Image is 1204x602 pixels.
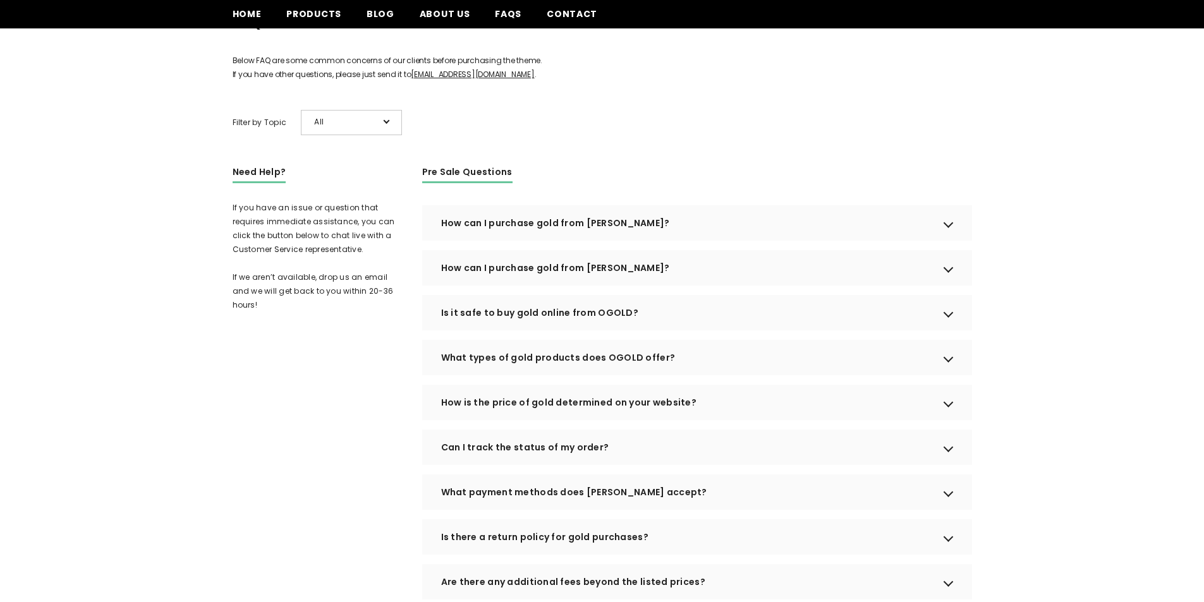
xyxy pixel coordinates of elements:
a: FAQs [482,7,534,28]
a: Home [220,7,274,28]
h3: Need Help? [233,165,286,183]
span: About us [420,8,470,20]
div: What types of gold products does OGOLD offer? [422,340,972,375]
p: Below FAQ are some common concerns of our clients before purchasing the theme. If you have other ... [233,54,972,81]
span: Blog [367,8,394,20]
div: How is the price of gold determined on your website? [422,385,972,420]
a: Contact [534,7,610,28]
div: How can I purchase gold from [PERSON_NAME]? [422,250,972,286]
div: Can I track the status of my order? [422,430,972,465]
div: How can I purchase gold from [PERSON_NAME]? [422,205,972,241]
a: Products [274,7,354,28]
a: Blog [354,7,407,28]
span: Home [233,8,262,20]
div: What payment methods does [PERSON_NAME] accept? [422,474,972,510]
span: Products [286,8,341,20]
a: [EMAIL_ADDRESS][DOMAIN_NAME] [411,69,534,80]
div: Is there a return policy for gold purchases? [422,519,972,555]
span: All [314,115,377,129]
h3: Pre Sale Questions [422,165,513,183]
span: Filter by Topic [233,116,287,129]
div: Are there any additional fees beyond the listed prices? [422,564,972,599]
a: About us [407,7,483,28]
h1: FAQs [233,11,972,46]
div: All [301,110,402,135]
div: Is it safe to buy gold online from OGOLD? [422,295,972,330]
span: Contact [547,8,597,20]
span: FAQs [495,8,521,20]
span: If you have an issue or question that requires immediate assistance, you can click the button bel... [233,202,395,310]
